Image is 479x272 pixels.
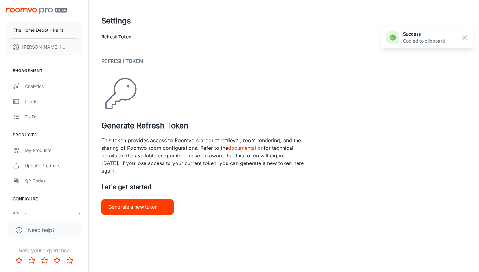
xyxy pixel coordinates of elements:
[101,15,131,27] h1: Settings
[101,136,304,175] p: This token provides access to Roomvo's product retrieval, room rendering, and the sharing of Room...
[22,43,67,50] p: [PERSON_NAME] [PERSON_NAME]
[25,98,82,105] div: Leads
[403,37,445,44] p: Copied to clipboard
[25,147,82,154] div: My Products
[6,39,82,55] button: [PERSON_NAME] [PERSON_NAME]
[13,27,63,34] p: The Home Depot - Paint
[25,113,82,120] div: To-do
[28,226,55,234] span: Need help?
[25,83,82,90] div: Analytics
[101,182,466,192] p: Let's get started
[101,29,131,44] button: Refresh Token
[101,120,466,131] h3: Generate Refresh Token
[228,145,264,151] a: documentation
[25,177,82,184] div: QR Codes
[25,211,77,218] div: Rooms
[101,199,174,215] button: Generate a new token
[6,8,67,14] img: Roomvo PRO Beta
[6,22,82,38] button: The Home Depot - Paint
[25,162,82,169] div: Update Products
[101,57,466,65] h2: Refresh Token
[403,30,445,37] h6: success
